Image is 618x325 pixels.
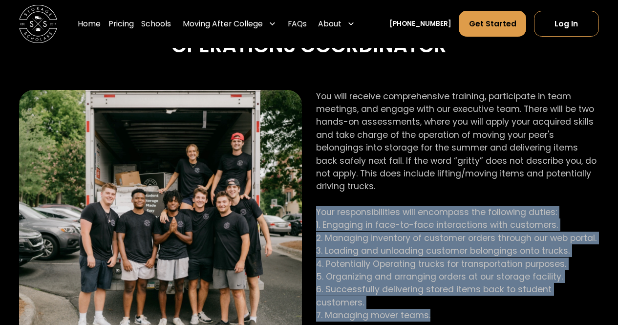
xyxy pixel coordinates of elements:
[389,19,451,29] a: [PHONE_NUMBER]
[534,11,599,37] a: Log In
[141,11,171,38] a: Schools
[183,18,263,29] div: Moving After College
[318,18,341,29] div: About
[288,11,307,38] a: FAQs
[179,11,280,38] div: Moving After College
[19,5,57,43] img: Storage Scholars main logo
[459,11,526,37] a: Get Started
[108,11,134,38] a: Pricing
[78,11,101,38] a: Home
[314,11,359,38] div: About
